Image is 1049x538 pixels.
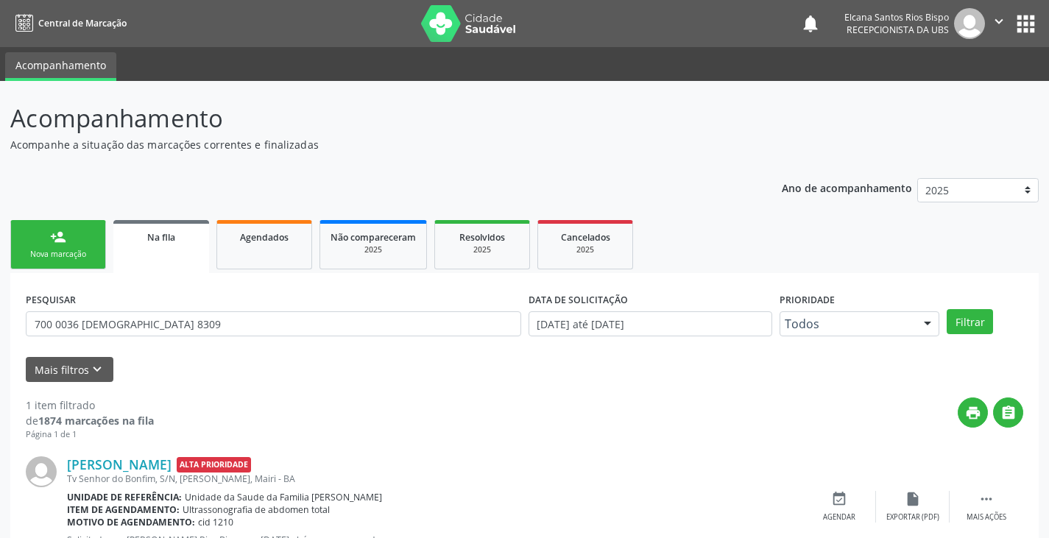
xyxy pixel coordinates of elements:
label: PESQUISAR [26,289,76,311]
label: DATA DE SOLICITAÇÃO [529,289,628,311]
i: insert_drive_file [905,491,921,507]
div: 2025 [445,244,519,255]
span: Recepcionista da UBS [847,24,949,36]
img: img [954,8,985,39]
span: Central de Marcação [38,17,127,29]
p: Ano de acompanhamento [782,178,912,197]
a: Central de Marcação [10,11,127,35]
i: keyboard_arrow_down [89,361,105,378]
i:  [1000,405,1017,421]
p: Acompanhe a situação das marcações correntes e finalizadas [10,137,730,152]
div: 2025 [331,244,416,255]
button:  [993,397,1023,428]
span: Unidade da Saude da Familia [PERSON_NAME] [185,491,382,503]
img: img [26,456,57,487]
button: print [958,397,988,428]
span: Ultrassonografia de abdomen total [183,503,330,516]
label: Prioridade [780,289,835,311]
div: Agendar [823,512,855,523]
div: Página 1 de 1 [26,428,154,441]
b: Motivo de agendamento: [67,516,195,528]
span: Na fila [147,231,175,244]
button:  [985,8,1013,39]
span: Alta Prioridade [177,457,251,472]
span: Resolvidos [459,231,505,244]
i: print [965,405,981,421]
div: 1 item filtrado [26,397,154,413]
span: Cancelados [561,231,610,244]
strong: 1874 marcações na fila [38,414,154,428]
a: Acompanhamento [5,52,116,81]
div: Mais ações [967,512,1006,523]
input: Selecione um intervalo [529,311,772,336]
button: apps [1013,11,1039,37]
div: Nova marcação [21,249,95,260]
i: event_available [831,491,847,507]
span: Agendados [240,231,289,244]
span: Não compareceram [331,231,416,244]
div: Elcana Santos Rios Bispo [844,11,949,24]
span: Todos [785,316,910,331]
b: Item de agendamento: [67,503,180,516]
input: Nome, CNS [26,311,521,336]
b: Unidade de referência: [67,491,182,503]
button: notifications [800,13,821,34]
button: Mais filtroskeyboard_arrow_down [26,357,113,383]
button: Filtrar [947,309,993,334]
a: [PERSON_NAME] [67,456,172,472]
div: person_add [50,229,66,245]
p: Acompanhamento [10,100,730,137]
i:  [978,491,995,507]
div: Tv Senhor do Bonfim, S/N, [PERSON_NAME], Mairi - BA [67,472,802,485]
span: cid 1210 [198,516,233,528]
i:  [991,13,1007,29]
div: Exportar (PDF) [886,512,939,523]
div: 2025 [548,244,622,255]
div: de [26,413,154,428]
